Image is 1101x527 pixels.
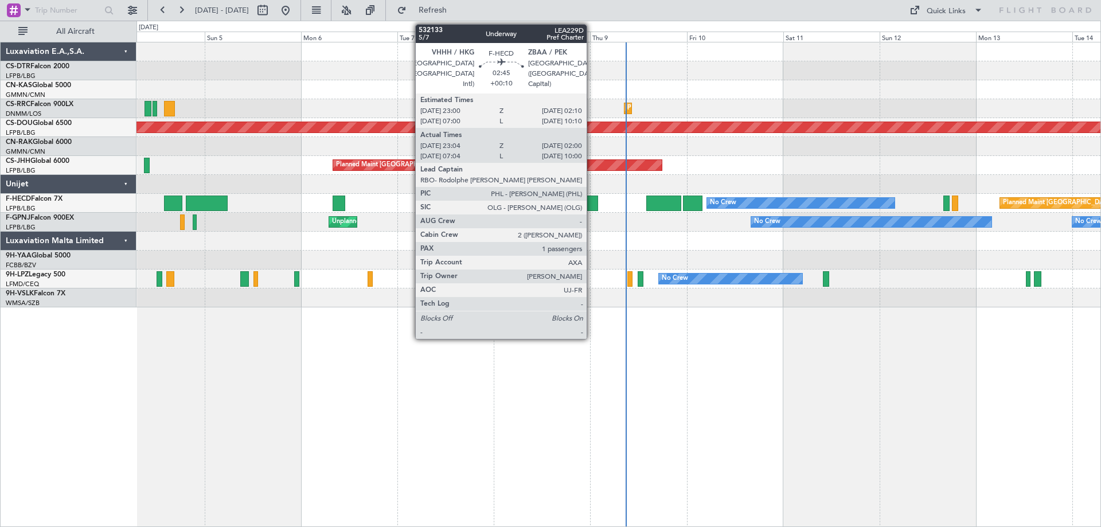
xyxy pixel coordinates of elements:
span: F-HECD [6,196,31,202]
div: [DATE] [139,23,158,33]
a: LFPB/LBG [6,128,36,137]
div: Unplanned Maint [GEOGRAPHIC_DATA] ([GEOGRAPHIC_DATA]) [464,213,653,231]
span: CN-RAK [6,139,33,146]
div: Sat 4 [108,32,205,42]
div: Unplanned Maint Nice ([GEOGRAPHIC_DATA]) [424,270,560,287]
span: 9H-VSLK [6,290,34,297]
a: F-GPNJFalcon 900EX [6,214,74,221]
button: Quick Links [904,1,989,19]
a: CN-KASGlobal 5000 [6,82,71,89]
div: No Crew [710,194,736,212]
div: Unplanned Maint [GEOGRAPHIC_DATA] ([GEOGRAPHIC_DATA]) [332,213,521,231]
input: Trip Number [35,2,101,19]
span: 9H-LPZ [6,271,29,278]
span: [DATE] - [DATE] [195,5,249,15]
a: 9H-VSLKFalcon 7X [6,290,65,297]
div: Sun 5 [205,32,301,42]
div: Planned Maint Lagos ([PERSON_NAME]) [627,100,746,117]
span: 9H-YAA [6,252,32,259]
a: WMSA/SZB [6,299,40,307]
div: Mon 13 [976,32,1072,42]
span: Refresh [409,6,457,14]
a: FCBB/BZV [6,261,36,270]
a: LFPB/LBG [6,223,36,232]
span: CN-KAS [6,82,32,89]
div: Fri 10 [687,32,783,42]
span: CS-DTR [6,63,30,70]
a: 9H-YAAGlobal 5000 [6,252,71,259]
span: CS-DOU [6,120,33,127]
span: CS-JHH [6,158,30,165]
a: CS-JHHGlobal 6000 [6,158,69,165]
div: No Crew [662,270,688,287]
div: Thu 9 [590,32,686,42]
a: CS-DTRFalcon 2000 [6,63,69,70]
div: Sat 11 [783,32,880,42]
div: Planned Maint [GEOGRAPHIC_DATA] ([GEOGRAPHIC_DATA]) [336,157,517,174]
span: F-GPNJ [6,214,30,221]
button: All Aircraft [13,22,124,41]
a: LFMD/CEQ [6,280,39,288]
a: CS-DOUGlobal 6500 [6,120,72,127]
button: Refresh [392,1,460,19]
div: Mon 6 [301,32,397,42]
div: Quick Links [927,6,966,17]
a: LFPB/LBG [6,204,36,213]
a: DNMM/LOS [6,110,41,118]
div: Wed 8 [494,32,590,42]
div: No Crew [754,213,780,231]
span: All Aircraft [30,28,121,36]
a: CS-RRCFalcon 900LX [6,101,73,108]
a: GMMN/CMN [6,91,45,99]
div: Tue 7 [397,32,494,42]
a: GMMN/CMN [6,147,45,156]
span: CS-RRC [6,101,30,108]
div: Sun 12 [880,32,976,42]
a: F-HECDFalcon 7X [6,196,63,202]
a: 9H-LPZLegacy 500 [6,271,65,278]
a: LFPB/LBG [6,72,36,80]
a: LFPB/LBG [6,166,36,175]
a: CN-RAKGlobal 6000 [6,139,72,146]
